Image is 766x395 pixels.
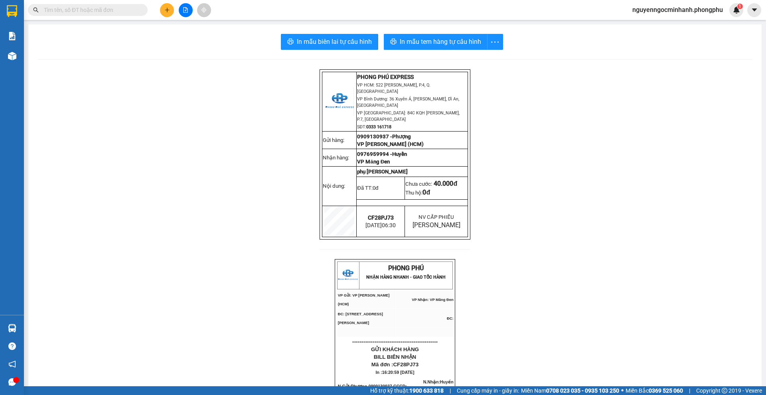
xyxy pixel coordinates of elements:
span: caret-down [751,6,758,14]
span: 0976959994 - [357,151,392,157]
strong: 0708 023 035 - 0935 103 250 [546,387,619,394]
span: VP HCM: 522 [PERSON_NAME], P.4, Q.[GEOGRAPHIC_DATA] [357,83,430,94]
span: Phượng [392,134,411,140]
img: logo-vxr [7,5,17,17]
img: logo [325,87,354,116]
span: printer [390,38,397,46]
span: ---------------------------------------------- [352,338,438,345]
img: logo [338,265,358,285]
span: Nhận hàng: [323,155,349,161]
span: printer [287,38,294,46]
button: caret-down [747,3,761,17]
strong: 0333 161718 [366,124,391,130]
span: 06:30 [382,222,396,228]
img: warehouse-icon [8,52,16,60]
span: 0909130937 - [357,134,411,140]
span: VP Măng Đen [357,159,390,165]
span: PHONG PHÚ [388,264,424,272]
span: In mẫu tem hàng tự cấu hình [400,37,481,47]
span: Miền Nam [521,386,619,395]
span: 1 [738,4,741,9]
button: printerIn mẫu tem hàng tự cấu hình [384,34,488,50]
span: N.Gửi: [338,384,408,389]
span: question-circle [8,342,16,350]
span: | [689,386,690,395]
span: more [488,37,503,47]
span: VP [PERSON_NAME] (HCM) [357,141,424,147]
span: BILL BIÊN NHẬN [374,354,417,360]
span: ĐC: [447,316,454,320]
button: printerIn mẫu biên lai tự cấu hình [281,34,378,50]
span: GỬI KHÁCH HÀNG [371,346,419,352]
span: - [367,384,408,389]
span: copyright [722,388,727,393]
span: CF28PJ73 [393,362,419,367]
span: Huyền [392,151,407,157]
input: Tìm tên, số ĐT hoặc mã đơn [44,6,138,14]
span: 0đ [373,185,378,191]
span: Hỗ trợ kỹ thuật: [370,386,444,395]
span: ĐC: [STREET_ADDRESS][PERSON_NAME] [338,312,383,325]
span: 40.000đ [434,180,457,187]
span: Mã đơn : [371,362,419,367]
span: SĐT: [357,124,391,130]
img: solution-icon [8,32,16,40]
span: Gửi hàng: [323,137,344,143]
span: In : [376,370,415,375]
span: message [8,378,16,386]
span: Miền Bắc [626,386,683,395]
img: icon-new-feature [733,6,740,14]
span: N.Nhận: [411,379,454,393]
button: more [487,34,503,50]
span: NV CẤP PHIẾU [419,214,454,220]
span: In mẫu biên lai tự cấu hình [297,37,372,47]
span: search [33,7,39,13]
span: Đã TT: [357,185,378,191]
span: notification [8,360,16,368]
strong: 1900 633 818 [409,387,444,394]
span: ⚪️ [621,389,624,392]
span: Phượng [351,384,367,389]
span: file-add [183,7,188,13]
span: nguyenngocminhanh.phongphu [626,5,729,15]
span: 0đ [422,189,430,196]
span: VP [GEOGRAPHIC_DATA]: 84C KQH [PERSON_NAME], P.7, [GEOGRAPHIC_DATA] [357,110,460,122]
span: VP Gửi: VP [PERSON_NAME] (HCM) [338,293,390,306]
img: warehouse-icon [8,324,16,332]
span: CCCD: [393,384,408,389]
sup: 1 [737,4,743,9]
span: VP Nhận: VP Măng Đen [412,298,453,302]
span: Cung cấp máy in - giấy in: [457,386,519,395]
span: [PERSON_NAME] [413,221,460,229]
strong: 0369 525 060 [649,387,683,394]
span: Chưa cước: [405,181,457,187]
span: 16:20:59 [DATE] [382,370,415,375]
button: plus [160,3,174,17]
span: Thu hộ: [405,190,430,196]
span: | [450,386,451,395]
strong: NHẬN HÀNG NHANH - GIAO TỐC HÀNH [366,275,446,280]
span: phụ [PERSON_NAME] [357,169,408,175]
span: plus [164,7,170,13]
span: [DATE] [365,222,396,228]
span: VP Bình Dương: 36 Xuyên Á, [PERSON_NAME], Dĩ An, [GEOGRAPHIC_DATA] [357,96,459,108]
span: CF28PJ73 [368,214,394,221]
button: aim [197,3,211,17]
span: 0909130937. [368,384,408,389]
span: aim [201,7,207,13]
strong: PHONG PHÚ EXPRESS [357,74,414,80]
button: file-add [179,3,193,17]
span: Nội dung: [323,183,345,189]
